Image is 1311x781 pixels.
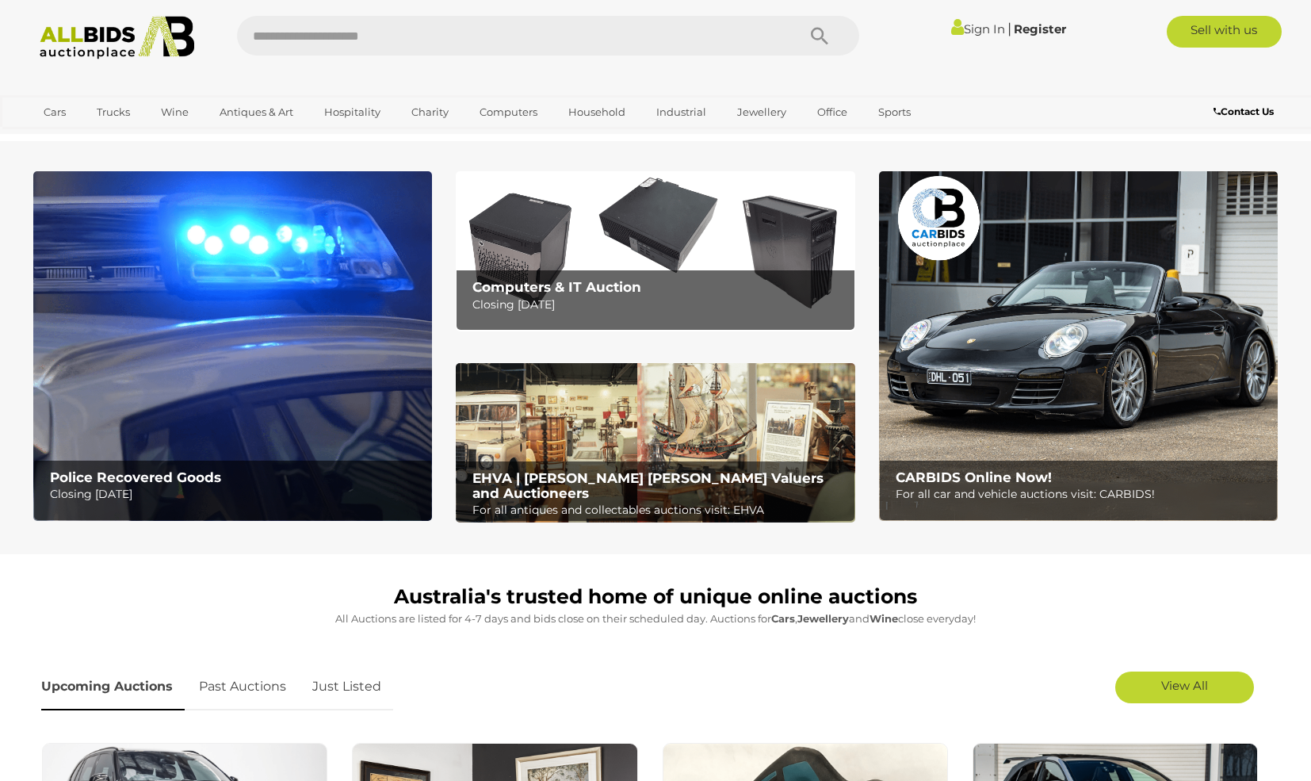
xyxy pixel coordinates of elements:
a: Upcoming Auctions [41,664,185,710]
span: View All [1161,678,1208,693]
b: Computers & IT Auction [472,279,641,295]
p: For all car and vehicle auctions visit: CARBIDS! [896,484,1269,504]
a: Hospitality [314,99,391,125]
a: Jewellery [727,99,797,125]
img: Computers & IT Auction [456,171,854,331]
a: Police Recovered Goods Police Recovered Goods Closing [DATE] [33,171,432,521]
a: Computers & IT Auction Computers & IT Auction Closing [DATE] [456,171,854,331]
h1: Australia's trusted home of unique online auctions [41,586,1270,608]
a: Industrial [646,99,717,125]
span: | [1007,20,1011,37]
strong: Cars [771,612,795,625]
a: Cars [33,99,76,125]
a: Past Auctions [187,664,298,710]
b: CARBIDS Online Now! [896,469,1052,485]
a: [GEOGRAPHIC_DATA] [33,125,166,151]
button: Search [780,16,859,56]
b: EHVA | [PERSON_NAME] [PERSON_NAME] Valuers and Auctioneers [472,470,824,501]
a: Charity [401,99,459,125]
img: CARBIDS Online Now! [879,171,1278,521]
a: Just Listed [300,664,393,710]
a: Wine [151,99,199,125]
a: View All [1115,672,1254,703]
a: Household [558,99,636,125]
p: All Auctions are listed for 4-7 days and bids close on their scheduled day. Auctions for , and cl... [41,610,1270,628]
a: Sign In [951,21,1005,36]
a: Computers [469,99,548,125]
img: EHVA | Evans Hastings Valuers and Auctioneers [456,363,854,523]
a: Register [1014,21,1066,36]
img: Police Recovered Goods [33,171,432,521]
b: Police Recovered Goods [50,469,221,485]
a: Office [807,99,858,125]
strong: Jewellery [797,612,849,625]
a: Sell with us [1167,16,1282,48]
img: Allbids.com.au [31,16,203,59]
a: Antiques & Art [209,99,304,125]
a: Sports [868,99,921,125]
p: Closing [DATE] [50,484,423,504]
strong: Wine [870,612,898,625]
p: Closing [DATE] [472,295,846,315]
p: For all antiques and collectables auctions visit: EHVA [472,500,846,520]
a: Contact Us [1214,103,1278,121]
b: Contact Us [1214,105,1274,117]
a: CARBIDS Online Now! CARBIDS Online Now! For all car and vehicle auctions visit: CARBIDS! [879,171,1278,521]
a: EHVA | Evans Hastings Valuers and Auctioneers EHVA | [PERSON_NAME] [PERSON_NAME] Valuers and Auct... [456,363,854,523]
a: Trucks [86,99,140,125]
